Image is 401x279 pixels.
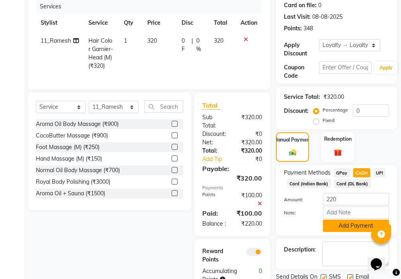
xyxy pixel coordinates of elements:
div: Coupon Code [284,63,319,80]
div: Foot Massage (M) (₹250) [36,143,100,151]
span: Payment Methods [284,169,331,177]
span: GPay [334,168,350,177]
input: Search or Scan [145,100,183,113]
span: 0 F [182,37,188,53]
span: 320 [214,37,223,44]
div: ₹0 [238,155,268,163]
input: Enter Offer / Coupon Code [319,61,372,74]
label: Amount: [278,196,317,203]
div: ₹320.00 [323,93,344,101]
div: Payments [202,185,262,191]
label: Percentage [323,106,348,114]
div: Discount: [284,107,309,115]
div: Royal Body Polishing (₹3000) [36,178,110,186]
div: Last Visit: [284,13,311,21]
div: Net: [196,138,232,147]
div: Aroma Oil + Sauna (₹1500) [36,189,105,198]
div: Points: [284,24,302,33]
div: Hand Massage (M) (₹150) [36,155,102,163]
label: Note: [278,209,317,216]
th: Action [236,14,262,32]
div: ₹320.00 [232,147,268,155]
div: Paid: [196,208,231,218]
div: Balance : [196,220,232,228]
span: 0 % [196,37,204,53]
img: _gift.svg [331,147,344,157]
div: ₹0 [232,130,268,138]
div: Apply Discount [284,41,319,58]
th: Service [84,14,119,32]
th: Total [209,14,236,32]
span: CASH [353,168,370,177]
div: Service Total: [284,93,320,101]
div: Sub Total: [196,113,232,130]
div: ₹320.00 [196,173,268,183]
span: Total [202,101,221,110]
div: ₹320.00 [232,138,268,147]
div: Total: [196,147,232,155]
div: Payable: [196,164,268,173]
div: Reward Points [196,247,232,264]
label: Redemption [324,136,352,143]
span: 11_Ramesh [41,37,71,44]
span: Card (DL Bank) [334,179,371,188]
span: UPI [374,168,386,177]
span: Card (Indian Bank) [287,179,331,188]
div: Discount: [196,130,232,138]
th: Price [143,14,177,32]
div: ₹220.00 [232,220,268,228]
img: _cash.svg [287,148,299,157]
span: 320 [147,37,157,44]
div: Aroma Oil Body Massage (₹900) [36,120,119,128]
div: Card on file: [284,1,317,10]
div: ₹100.00 [231,208,268,218]
iframe: chat widget [368,247,393,271]
th: Disc [177,14,209,32]
span: | [192,37,193,53]
input: Amount [323,193,389,205]
label: Manual Payment [274,136,312,143]
div: Description: [284,246,316,254]
button: Add Payment [323,220,389,232]
label: Fixed [323,117,334,124]
span: Hair Color Garnier- Head (M) (₹320) [88,37,113,69]
th: Stylist [36,14,84,32]
div: 348 [303,24,313,33]
div: CocoButter Massage (₹900) [36,132,108,140]
div: ₹100.00 [232,191,268,208]
div: Normal Oil Body Massage (₹700) [36,166,120,175]
th: Qty [119,14,143,32]
div: ₹320.00 [232,113,268,130]
div: 08-08-2025 [312,13,342,21]
div: 0 [318,1,321,10]
span: 1 [124,37,127,44]
button: Apply [375,62,397,74]
input: Add Note [323,206,389,219]
a: Add Tip [196,155,238,163]
div: Points [196,191,232,208]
